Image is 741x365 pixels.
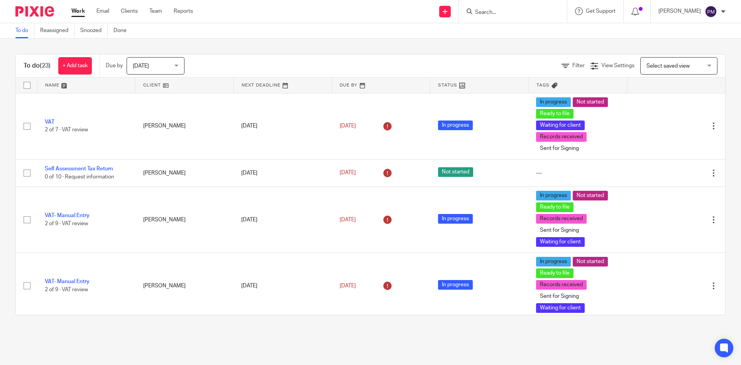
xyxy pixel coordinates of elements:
a: Clients [121,7,138,15]
a: Work [71,7,85,15]
img: Pixie [15,6,54,17]
span: 0 of 10 · Request information [45,174,114,180]
span: View Settings [601,63,634,68]
a: Reports [174,7,193,15]
a: VAT [45,119,54,125]
span: Get Support [586,8,616,14]
span: Not started [438,167,473,177]
span: 2 of 9 · VAT review [45,287,88,292]
td: [PERSON_NAME] [135,253,234,319]
span: Records received [536,280,587,290]
span: Records received [536,132,587,142]
span: [DATE] [340,123,356,129]
a: Reassigned [40,23,74,38]
span: Sent for Signing [536,292,583,301]
td: [PERSON_NAME] [135,93,234,159]
p: Due by [106,62,123,70]
span: Waiting for client [536,303,585,313]
span: Filter [572,63,585,68]
span: Sent for Signing [536,226,583,235]
a: To do [15,23,34,38]
span: Tags [536,83,550,87]
span: Records received [536,214,587,224]
p: [PERSON_NAME] [658,7,701,15]
a: Email [96,7,109,15]
span: 2 of 7 · VAT review [45,127,88,133]
span: In progress [536,97,571,107]
span: Waiting for client [536,121,585,130]
span: [DATE] [340,283,356,289]
span: Ready to file [536,109,574,119]
span: Not started [573,97,608,107]
a: Self Assessment Tax Return [45,166,113,171]
span: In progress [438,280,473,290]
a: + Add task [58,57,92,75]
a: Team [149,7,162,15]
span: In progress [536,257,571,267]
span: In progress [438,214,473,224]
span: [DATE] [340,217,356,222]
a: VAT- Manual Entry [45,213,90,218]
a: Snoozed [80,23,108,38]
td: [DATE] [233,253,332,319]
span: Not started [573,191,608,200]
img: svg%3E [705,5,717,18]
span: Waiting for client [536,237,585,247]
div: --- [536,169,619,177]
a: Done [113,23,132,38]
td: [DATE] [233,187,332,253]
td: [DATE] [233,93,332,159]
span: Sent for Signing [536,144,583,153]
td: [PERSON_NAME] [135,159,234,187]
span: 2 of 9 · VAT review [45,221,88,226]
span: Ready to file [536,268,574,278]
span: In progress [536,191,571,200]
span: [DATE] [133,63,149,69]
span: Not started [573,257,608,267]
span: In progress [438,121,473,130]
span: Select saved view [646,63,690,69]
a: VAT- Manual Entry [45,279,90,284]
td: [PERSON_NAME] [135,187,234,253]
span: Ready to file [536,202,574,212]
input: Search [474,9,544,16]
span: (23) [40,63,51,69]
h1: To do [24,62,51,70]
span: [DATE] [340,170,356,176]
td: [DATE] [233,159,332,187]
